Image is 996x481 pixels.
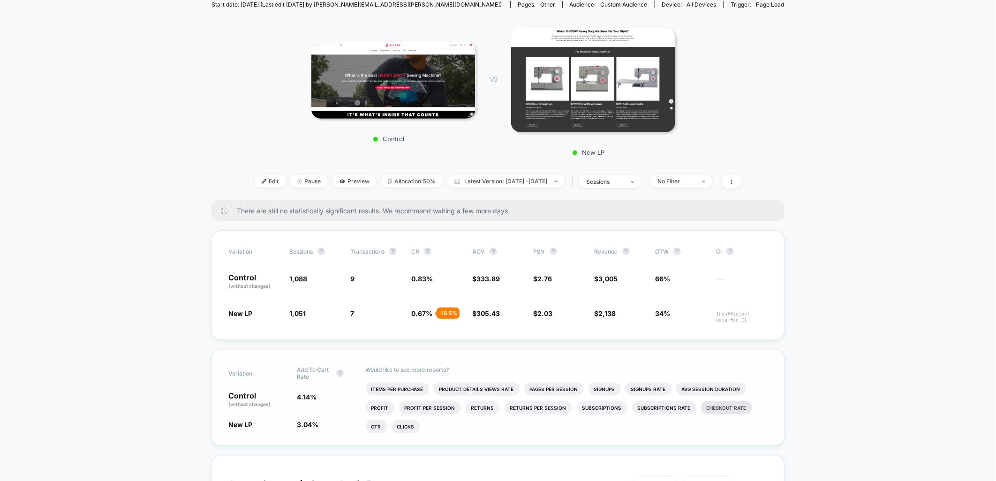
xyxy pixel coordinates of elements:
button: ? [673,248,681,255]
img: rebalance [388,179,392,184]
li: Checkout Rate [701,401,752,414]
span: OTW [655,248,707,255]
span: 3.04 % [297,421,318,428]
span: 66% [655,275,670,283]
button: ? [550,248,557,255]
span: Sessions [289,248,313,255]
span: 333.89 [476,275,500,283]
img: calendar [454,179,460,184]
p: Would like to see more reports? [366,366,768,373]
div: Audience: [570,1,648,8]
li: Signups [589,383,621,396]
span: Variation [228,366,280,380]
span: 4.14 % [297,393,317,401]
li: Clicks [392,420,420,433]
span: (without changes) [228,283,271,289]
span: Device: [655,1,724,8]
span: Latest Version: [DATE] - [DATE] [447,175,565,188]
div: sessions [586,178,624,185]
span: 2.76 [537,275,552,283]
span: Insufficient data for CI [716,311,768,323]
p: Control [228,392,287,408]
span: Transactions [350,248,385,255]
li: Ctr [366,420,387,433]
button: ? [490,248,497,255]
p: Control [228,274,280,290]
span: Add To Cart Rate [297,366,332,380]
span: Custom Audience [601,1,648,8]
li: Returns [466,401,500,414]
span: Variation [228,248,280,255]
span: | [569,175,579,188]
div: Pages: [518,1,555,8]
span: CR [411,248,419,255]
div: No Filter [657,178,695,185]
button: ? [622,248,630,255]
span: $ [472,309,500,317]
span: $ [594,275,618,283]
span: $ [533,309,552,317]
li: Profit [366,401,394,414]
button: ? [389,248,397,255]
li: Returns Per Session [505,401,572,414]
span: $ [533,275,552,283]
img: edit [262,179,266,184]
li: Subscriptions Rate [632,401,696,414]
img: Control main [311,42,475,119]
img: end [702,180,705,182]
li: Avg Session Duration [676,383,746,396]
li: Product Details Views Rate [434,383,520,396]
span: Allocation: 50% [381,175,443,188]
span: PSV [533,248,545,255]
button: ? [336,369,344,377]
li: Items Per Purchase [366,383,429,396]
img: end [631,181,634,183]
span: 34% [655,309,670,317]
span: 0.67 % [411,309,432,317]
span: 1,051 [289,309,306,317]
span: Edit [255,175,286,188]
span: AOV [472,248,485,255]
span: New LP [228,309,252,317]
span: There are still no statistically significant results. We recommend waiting a few more days [237,207,766,215]
span: $ [594,309,616,317]
span: (without changes) [228,401,271,407]
span: Preview [332,175,377,188]
span: 3,005 [598,275,618,283]
span: Page Load [756,1,785,8]
span: New LP [228,421,252,428]
li: Pages Per Session [524,383,584,396]
span: Start date: [DATE] (Last edit [DATE] by [PERSON_NAME][EMAIL_ADDRESS][PERSON_NAME][DOMAIN_NAME]) [211,1,502,8]
span: 7 [350,309,354,317]
span: all devices [687,1,717,8]
button: ? [424,248,431,255]
p: New LP [506,149,671,156]
img: end [297,179,302,184]
span: Pause [290,175,328,188]
span: 0.83 % [411,275,433,283]
button: ? [317,248,325,255]
p: Control [307,135,471,143]
li: Signups Rate [626,383,672,396]
img: end [554,180,558,182]
span: $ [472,275,500,283]
span: 2,138 [598,309,616,317]
li: Profit Per Session [399,401,461,414]
span: 9 [350,275,355,283]
span: CI [716,248,768,255]
li: Subscriptions [577,401,627,414]
button: ? [726,248,734,255]
span: 1,088 [289,275,307,283]
span: VS [490,75,497,83]
img: New LP main [511,28,675,132]
span: Revenue [594,248,618,255]
span: 305.43 [476,309,500,317]
span: --- [716,276,768,290]
div: Trigger: [731,1,785,8]
span: 2.03 [537,309,552,317]
div: - 19.5 % [437,308,460,319]
span: other [540,1,555,8]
